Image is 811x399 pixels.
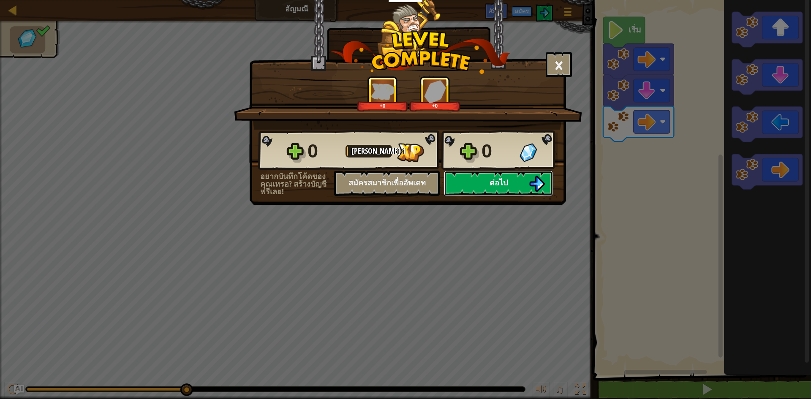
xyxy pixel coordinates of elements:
[529,176,545,192] img: ต่อไป
[424,80,446,103] img: อัญมณีที่ได้มา
[444,171,553,196] button: ต่อไป
[402,146,405,156] span: 1
[359,103,406,109] div: +0
[334,171,440,196] button: สมัครสมาชิกเพื่ออัพเดท
[308,138,340,165] div: 0
[520,143,537,162] img: อัญมณีที่ได้มา
[351,146,402,156] span: [PERSON_NAME]
[490,177,508,188] span: ต่อไป
[260,173,334,195] div: อยากบันทึกโค้ดของคุณเหรอ? สร้างบัญชีฟรีเลย!
[371,83,395,100] img: XP ที่ได้รับ
[411,103,459,109] div: +0
[329,31,510,74] img: level_complete.png
[397,143,424,162] img: XP ที่ได้รับ
[546,52,572,77] button: ×
[482,138,514,165] div: 0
